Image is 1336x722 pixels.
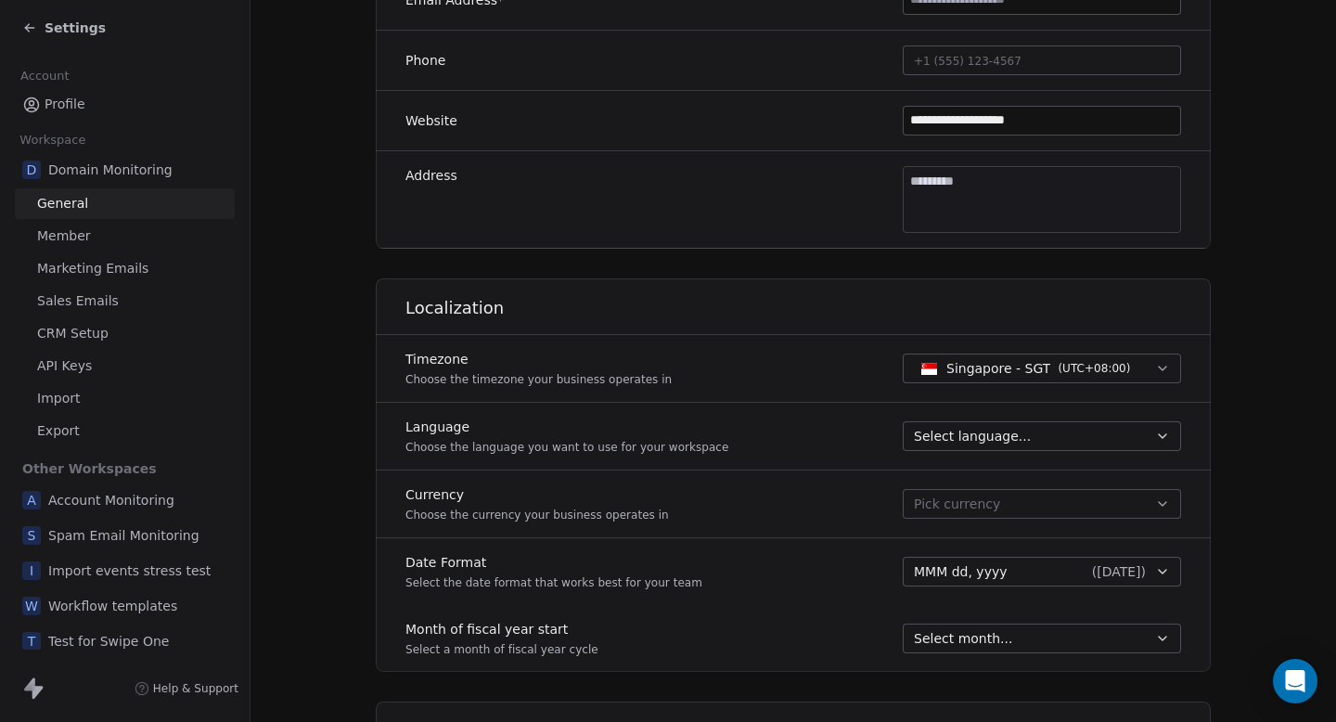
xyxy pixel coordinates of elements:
p: Choose the language you want to use for your workspace [405,440,728,455]
button: +1 (555) 123-4567 [903,45,1181,75]
span: Spam Email Monitoring [48,526,199,545]
a: Marketing Emails [15,253,235,284]
button: Singapore - SGT(UTC+08:00) [903,354,1181,383]
span: Domain Monitoring [48,161,173,179]
span: Import [37,389,80,408]
h1: Localization [405,297,1212,319]
a: Settings [22,19,106,37]
label: Website [405,111,457,130]
a: Help & Support [135,681,238,696]
a: Profile [15,89,235,120]
span: Workflow templates [48,597,177,615]
span: API Keys [37,356,92,376]
span: ( UTC+08:00 ) [1058,360,1130,377]
label: Address [405,166,457,185]
span: Help & Support [153,681,238,696]
label: Month of fiscal year start [405,620,598,638]
span: +1 (555) 123-4567 [914,55,1021,68]
label: Language [405,418,728,436]
a: Export [15,416,235,446]
label: Currency [405,485,669,504]
span: Test for Swipe One [48,632,169,651]
span: Other Workspaces [15,454,164,483]
span: CRM Setup [37,324,109,343]
span: Workspace [12,126,94,154]
a: CRM Setup [15,318,235,349]
span: Pick currency [914,495,1000,514]
span: Marketing Emails [37,259,148,278]
span: Member [37,226,91,246]
a: Sales Emails [15,286,235,316]
span: General [37,194,88,213]
span: Select language... [914,427,1031,445]
span: Import events stress test [48,561,211,580]
span: T [22,632,41,651]
span: Select month... [914,629,1012,648]
a: Member [15,221,235,251]
span: W [22,597,41,615]
span: I [22,561,41,580]
span: D [22,161,41,179]
p: Choose the timezone your business operates in [405,372,672,387]
p: Choose the currency your business operates in [405,508,669,522]
span: Sales Emails [37,291,119,311]
span: ( [DATE] ) [1092,562,1146,581]
span: Account [12,62,77,90]
a: Import [15,383,235,414]
span: Singapore - SGT [946,359,1050,378]
span: A [22,491,41,509]
span: S [22,526,41,545]
span: Export [37,421,80,441]
label: Phone [405,51,445,70]
p: Select the date format that works best for your team [405,575,702,590]
label: Timezone [405,350,672,368]
div: Open Intercom Messenger [1273,659,1317,703]
span: Account Monitoring [48,491,174,509]
a: General [15,188,235,219]
span: Profile [45,95,85,114]
p: Select a month of fiscal year cycle [405,642,598,657]
a: API Keys [15,351,235,381]
button: Pick currency [903,489,1181,519]
label: Date Format [405,553,702,572]
span: MMM dd, yyyy [914,562,1008,581]
span: Settings [45,19,106,37]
